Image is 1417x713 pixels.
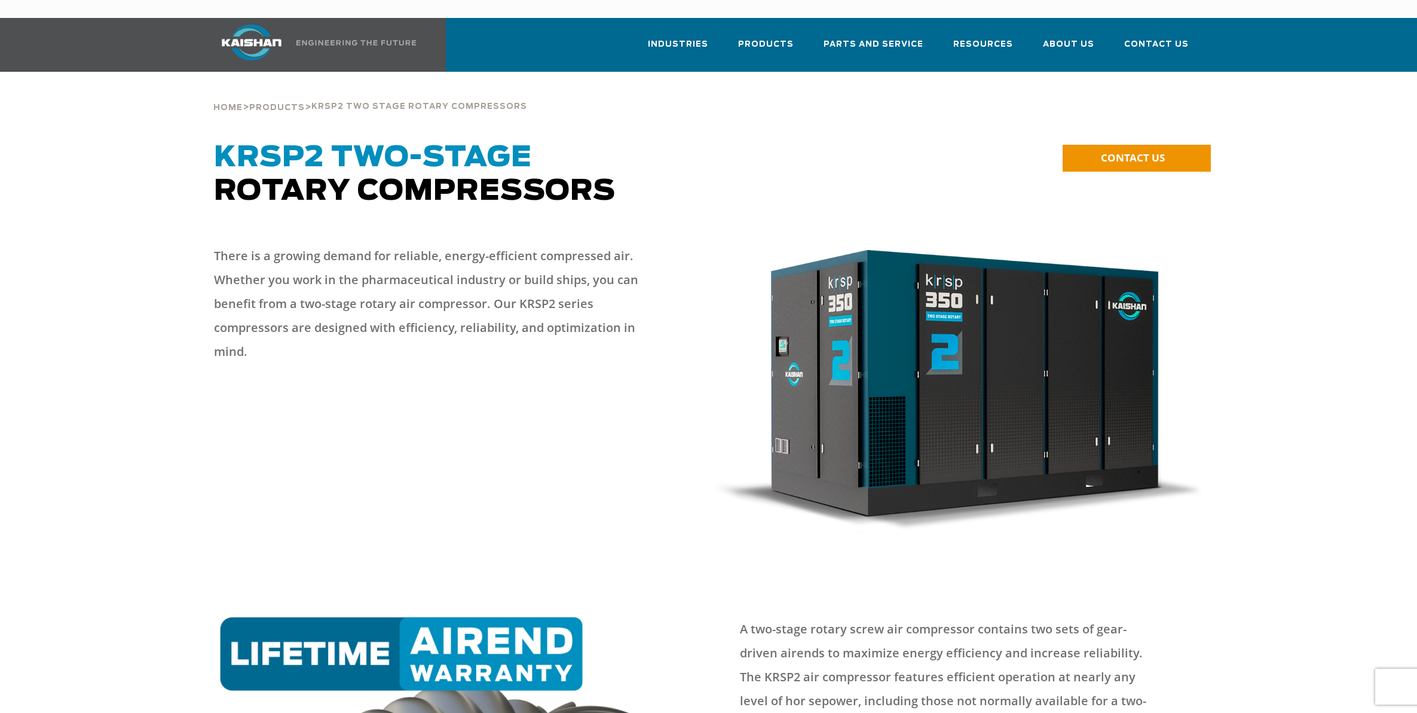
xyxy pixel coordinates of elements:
[738,29,794,69] a: Products
[213,72,527,117] div: > >
[716,250,1204,534] img: krsp350
[1043,29,1094,69] a: About Us
[213,104,243,112] span: Home
[249,102,305,112] a: Products
[249,104,305,112] span: Products
[296,40,416,45] img: Engineering the future
[1101,151,1165,164] span: CONTACT US
[1043,38,1094,51] span: About Us
[648,38,708,51] span: Industries
[953,38,1013,51] span: Resources
[953,29,1013,69] a: Resources
[1124,38,1189,51] span: Contact Us
[648,29,708,69] a: Industries
[824,38,923,51] span: Parts and Service
[1124,29,1189,69] a: Contact Us
[1063,145,1211,172] a: CONTACT US
[214,144,616,206] span: Rotary Compressors
[824,29,923,69] a: Parts and Service
[214,144,532,172] span: KRSP2 Two-Stage
[207,18,418,72] a: Kaishan USA
[214,244,661,364] p: There is a growing demand for reliable, energy-efficient compressed air. Whether you work in the ...
[207,25,296,60] img: kaishan logo
[311,103,527,111] span: krsp2 two stage rotary compressors
[738,38,794,51] span: Products
[213,102,243,112] a: Home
